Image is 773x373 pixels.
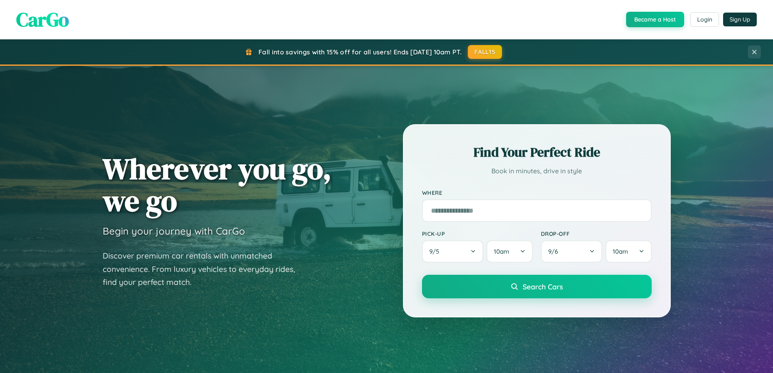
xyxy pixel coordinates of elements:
[103,153,332,217] h1: Wherever you go, we go
[429,248,443,255] span: 9 / 5
[422,165,652,177] p: Book in minutes, drive in style
[422,275,652,298] button: Search Cars
[690,12,719,27] button: Login
[541,240,603,263] button: 9/6
[422,143,652,161] h2: Find Your Perfect Ride
[494,248,509,255] span: 10am
[422,240,484,263] button: 9/5
[103,249,306,289] p: Discover premium car rentals with unmatched convenience. From luxury vehicles to everyday rides, ...
[422,189,652,196] label: Where
[723,13,757,26] button: Sign Up
[541,230,652,237] label: Drop-off
[523,282,563,291] span: Search Cars
[605,240,651,263] button: 10am
[626,12,684,27] button: Become a Host
[422,230,533,237] label: Pick-up
[16,6,69,33] span: CarGo
[487,240,532,263] button: 10am
[548,248,562,255] span: 9 / 6
[103,225,245,237] h3: Begin your journey with CarGo
[258,48,462,56] span: Fall into savings with 15% off for all users! Ends [DATE] 10am PT.
[468,45,502,59] button: FALL15
[613,248,628,255] span: 10am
